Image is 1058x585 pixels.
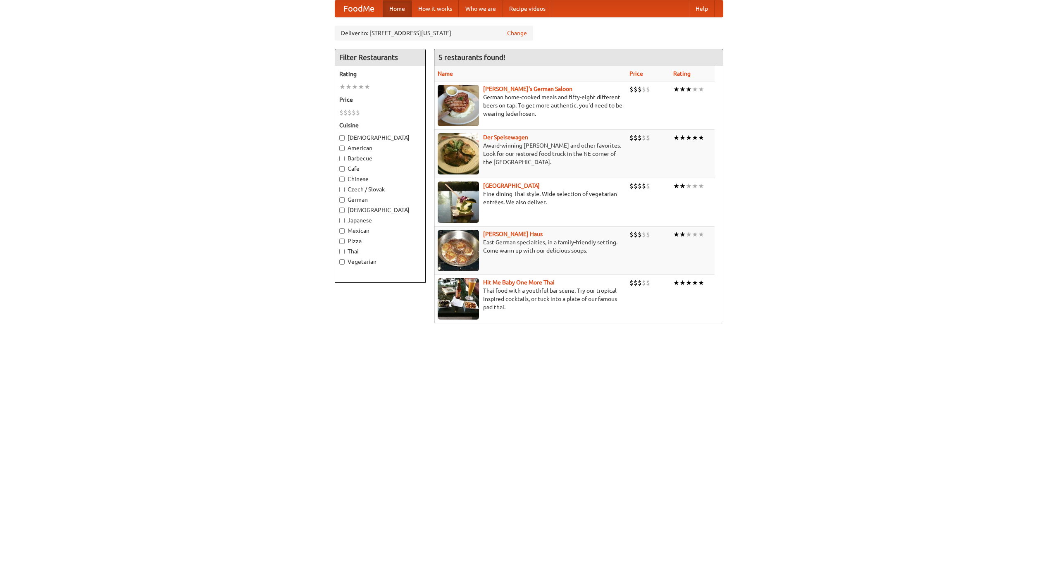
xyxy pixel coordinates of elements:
input: [DEMOGRAPHIC_DATA] [339,135,345,141]
div: Deliver to: [STREET_ADDRESS][US_STATE] [335,26,533,41]
img: babythai.jpg [438,278,479,320]
input: Barbecue [339,156,345,161]
li: $ [634,230,638,239]
li: $ [642,133,646,142]
h5: Cuisine [339,121,421,129]
h5: Price [339,96,421,104]
li: ★ [686,278,692,287]
input: Mexican [339,228,345,234]
li: $ [629,230,634,239]
li: ★ [673,181,679,191]
input: Vegetarian [339,259,345,265]
p: Thai food with a youthful bar scene. Try our tropical inspired cocktails, or tuck into a plate of... [438,287,623,311]
li: $ [634,133,638,142]
li: $ [638,278,642,287]
li: $ [646,278,650,287]
label: German [339,196,421,204]
a: [GEOGRAPHIC_DATA] [483,182,540,189]
li: ★ [698,230,704,239]
li: $ [356,108,360,117]
li: ★ [686,230,692,239]
img: esthers.jpg [438,85,479,126]
li: ★ [698,133,704,142]
input: Thai [339,249,345,254]
a: [PERSON_NAME] Haus [483,231,543,237]
a: Rating [673,70,691,77]
li: $ [642,85,646,94]
label: American [339,144,421,152]
label: Japanese [339,216,421,224]
li: ★ [339,82,346,91]
p: East German specialties, in a family-friendly setting. Come warm up with our delicious soups. [438,238,623,255]
li: $ [634,278,638,287]
li: ★ [686,133,692,142]
p: German home-cooked meals and fifty-eight different beers on tap. To get more authentic, you'd nee... [438,93,623,118]
li: ★ [686,85,692,94]
label: Barbecue [339,154,421,162]
li: $ [629,133,634,142]
li: ★ [679,278,686,287]
li: ★ [673,133,679,142]
li: $ [343,108,348,117]
li: ★ [679,133,686,142]
label: [DEMOGRAPHIC_DATA] [339,134,421,142]
li: $ [646,230,650,239]
li: ★ [698,278,704,287]
li: ★ [679,181,686,191]
a: Der Speisewagen [483,134,528,141]
img: kohlhaus.jpg [438,230,479,271]
li: ★ [692,181,698,191]
li: $ [646,181,650,191]
img: speisewagen.jpg [438,133,479,174]
li: $ [634,85,638,94]
li: $ [352,108,356,117]
li: ★ [698,85,704,94]
li: ★ [686,181,692,191]
li: ★ [352,82,358,91]
h4: Filter Restaurants [335,49,425,66]
input: Cafe [339,166,345,172]
label: Vegetarian [339,258,421,266]
input: [DEMOGRAPHIC_DATA] [339,208,345,213]
p: Fine dining Thai-style. Wide selection of vegetarian entrées. We also deliver. [438,190,623,206]
a: FoodMe [335,0,383,17]
img: satay.jpg [438,181,479,223]
li: ★ [346,82,352,91]
a: Price [629,70,643,77]
input: Chinese [339,177,345,182]
li: $ [638,230,642,239]
li: $ [634,181,638,191]
li: $ [629,85,634,94]
ng-pluralize: 5 restaurants found! [438,53,505,61]
li: ★ [692,133,698,142]
a: Home [383,0,412,17]
li: ★ [692,230,698,239]
li: ★ [698,181,704,191]
p: Award-winning [PERSON_NAME] and other favorites. Look for our restored food truck in the NE corne... [438,141,623,166]
input: American [339,146,345,151]
a: [PERSON_NAME]'s German Saloon [483,86,572,92]
li: $ [642,230,646,239]
label: Czech / Slovak [339,185,421,193]
a: Change [507,29,527,37]
li: $ [348,108,352,117]
li: ★ [358,82,364,91]
label: Mexican [339,227,421,235]
li: $ [646,85,650,94]
li: ★ [364,82,370,91]
a: Hit Me Baby One More Thai [483,279,555,286]
li: $ [646,133,650,142]
li: $ [638,133,642,142]
li: ★ [673,230,679,239]
li: $ [638,85,642,94]
label: [DEMOGRAPHIC_DATA] [339,206,421,214]
input: Pizza [339,239,345,244]
li: $ [638,181,642,191]
li: $ [629,181,634,191]
label: Pizza [339,237,421,245]
li: ★ [679,85,686,94]
a: Who we are [459,0,503,17]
